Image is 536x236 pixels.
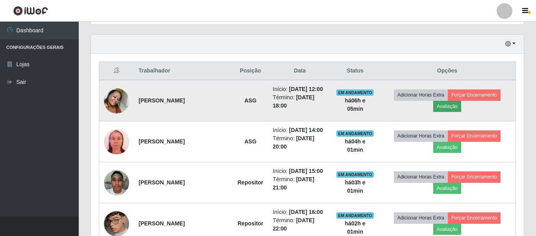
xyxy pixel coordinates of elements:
time: [DATE] 12:00 [289,86,323,92]
strong: [PERSON_NAME] [139,138,185,145]
button: Forçar Encerramento [448,130,501,141]
li: Início: [273,167,327,175]
img: 1752181822645.jpeg [104,166,129,199]
strong: [PERSON_NAME] [139,97,185,104]
span: EM ANDAMENTO [336,89,374,96]
button: Forçar Encerramento [448,212,501,223]
span: EM ANDAMENTO [336,212,374,219]
th: Opções [379,62,516,80]
span: EM ANDAMENTO [336,130,374,137]
button: Adicionar Horas Extra [394,130,448,141]
strong: há 04 h e 01 min [345,138,365,153]
strong: ASG [245,97,256,104]
strong: [PERSON_NAME] [139,179,185,186]
button: Forçar Encerramento [448,89,501,100]
strong: há 03 h e 01 min [345,179,365,194]
time: [DATE] 15:00 [289,168,323,174]
li: Início: [273,85,327,93]
li: Início: [273,126,327,134]
th: Trabalhador [134,62,233,80]
li: Término: [273,93,327,110]
img: CoreUI Logo [13,6,48,16]
button: Avaliação [433,142,461,153]
span: EM ANDAMENTO [336,171,374,178]
button: Adicionar Horas Extra [394,212,448,223]
button: Adicionar Horas Extra [394,171,448,182]
strong: Repositor [237,220,263,227]
img: 1756302918902.jpeg [104,78,129,123]
button: Avaliação [433,183,461,194]
li: Término: [273,216,327,233]
strong: Repositor [237,179,263,186]
button: Adicionar Horas Extra [394,89,448,100]
button: Avaliação [433,224,461,235]
li: Término: [273,134,327,151]
strong: há 02 h e 01 min [345,220,365,235]
li: Início: [273,208,327,216]
th: Status [332,62,379,80]
li: Término: [273,175,327,192]
button: Forçar Encerramento [448,171,501,182]
strong: há 06 h e 05 min [345,97,365,112]
th: Posição [233,62,268,80]
img: 1757339288294.jpeg [104,125,129,158]
strong: ASG [245,138,256,145]
th: Data [268,62,332,80]
strong: [PERSON_NAME] [139,220,185,227]
time: [DATE] 16:00 [289,209,323,215]
button: Avaliação [433,101,461,112]
time: [DATE] 14:00 [289,127,323,133]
